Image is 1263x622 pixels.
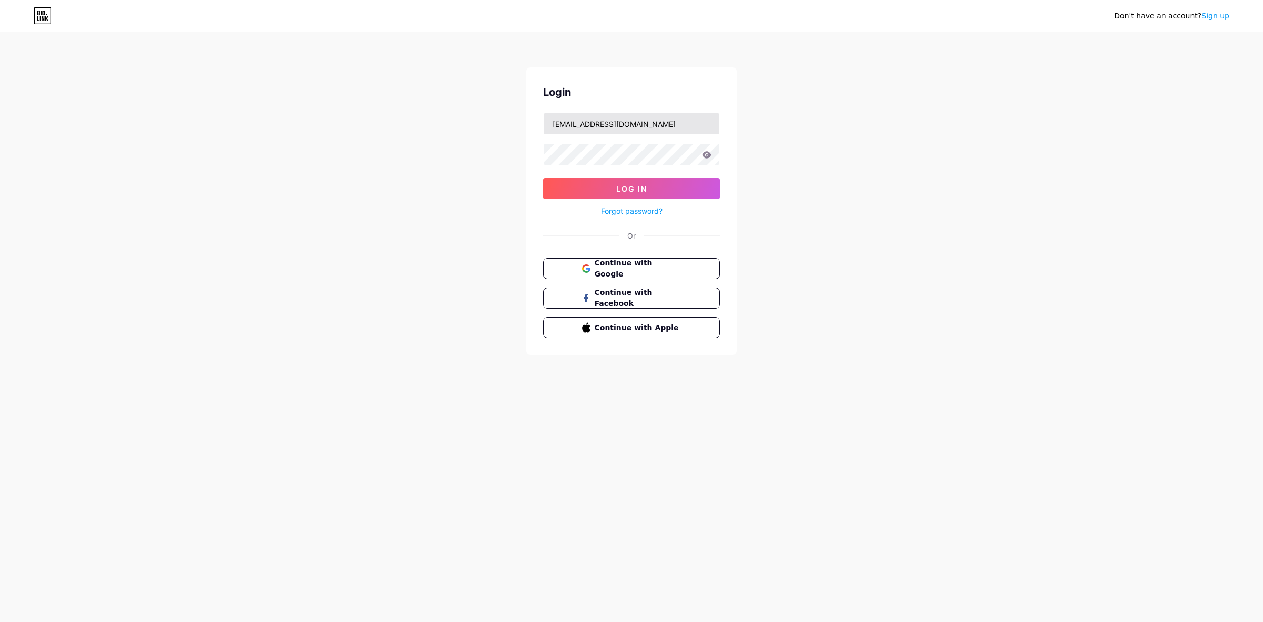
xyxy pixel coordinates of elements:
span: Continue with Facebook [595,287,681,309]
button: Log In [543,178,720,199]
div: Or [627,230,636,241]
button: Continue with Google [543,258,720,279]
span: Log In [616,184,647,193]
div: Don't have an account? [1114,11,1229,22]
a: Forgot password? [601,205,663,216]
span: Continue with Apple [595,322,681,333]
button: Continue with Apple [543,317,720,338]
button: Continue with Facebook [543,288,720,309]
input: Username [544,113,719,134]
a: Sign up [1201,12,1229,20]
div: Login [543,84,720,100]
span: Continue with Google [595,258,681,280]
